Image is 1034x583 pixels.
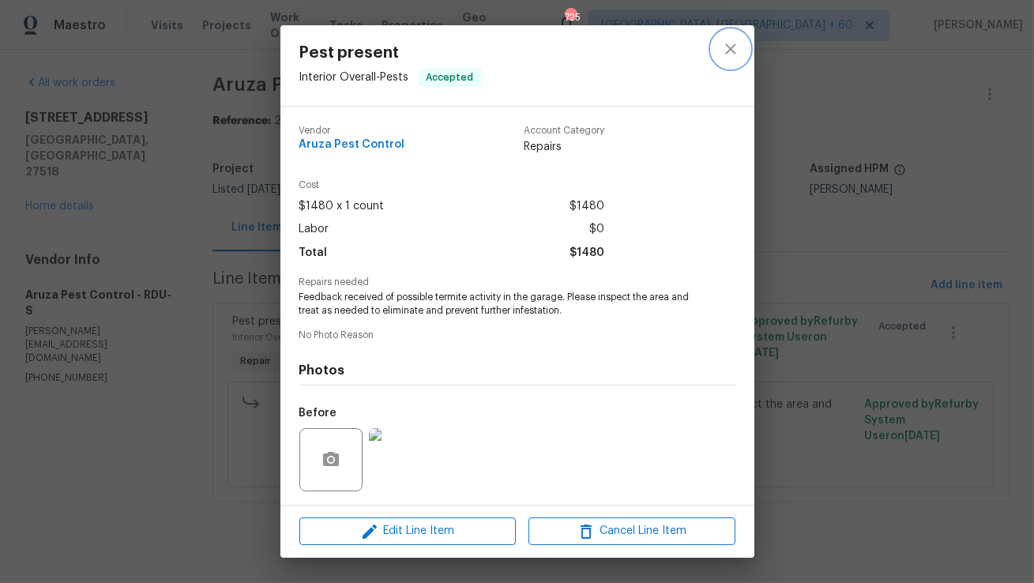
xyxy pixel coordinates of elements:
[299,180,604,190] span: Cost
[299,291,692,318] span: Feedback received of possible termite activity in the garage. Please inspect the area and treat a...
[528,517,735,545] button: Cancel Line Item
[565,9,576,25] div: 725
[570,242,604,265] span: $1480
[570,195,604,218] span: $1480
[524,139,604,155] span: Repairs
[299,408,337,419] h5: Before
[524,126,604,136] span: Account Category
[533,521,731,541] span: Cancel Line Item
[299,44,482,62] span: Pest present
[420,70,480,85] span: Accepted
[299,277,735,288] span: Repairs needed
[299,242,328,265] span: Total
[589,218,604,241] span: $0
[299,139,405,151] span: Aruza Pest Control
[299,218,329,241] span: Labor
[299,330,735,340] span: No Photo Reason
[299,126,405,136] span: Vendor
[299,517,516,545] button: Edit Line Item
[299,72,409,83] span: Interior Overall - Pests
[712,30,750,68] button: close
[304,521,511,541] span: Edit Line Item
[299,363,735,378] h4: Photos
[299,195,385,218] span: $1480 x 1 count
